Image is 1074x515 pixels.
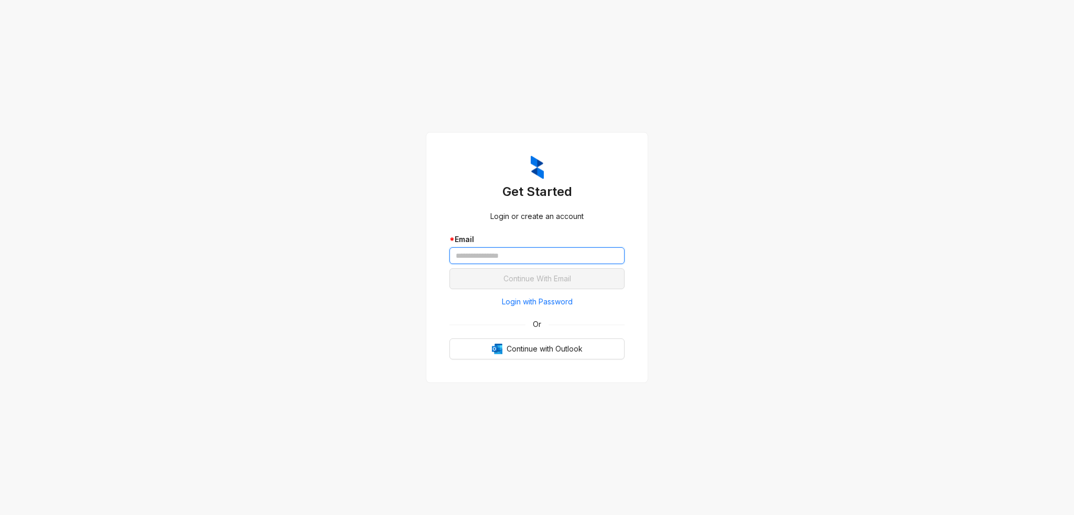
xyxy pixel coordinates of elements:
[449,338,625,359] button: OutlookContinue with Outlook
[449,183,625,200] h3: Get Started
[507,343,583,355] span: Continue with Outlook
[492,344,502,354] img: Outlook
[525,319,549,330] span: Or
[449,211,625,222] div: Login or create an account
[449,268,625,289] button: Continue With Email
[531,156,544,180] img: ZumaIcon
[502,296,573,308] span: Login with Password
[449,293,625,310] button: Login with Password
[449,234,625,245] div: Email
